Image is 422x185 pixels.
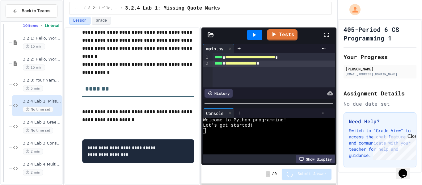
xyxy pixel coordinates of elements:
div: main.py [203,45,226,52]
span: 3.2.1: Hello, World! [23,36,61,41]
span: 3.2.4 Lab 1: Missing Quote Marks [23,99,61,104]
span: 2 min [23,170,43,175]
div: 2 [203,61,209,67]
span: 3.2: Hello, World! [88,6,118,11]
span: / [83,6,86,11]
span: - [266,171,270,177]
a: Tests [267,29,298,40]
p: Switch to "Grade View" to access the chat feature and communicate with your teacher for help and ... [349,128,411,158]
span: 3.2.2: Hello, World! - Review [23,57,61,62]
h1: 405-Period 6 CS Programming 1 [344,25,416,42]
span: 3.2.4 Lab 2:Greeting Card Creator [23,120,61,125]
span: 5 min [23,86,43,91]
div: My Account [343,2,362,17]
span: 15 min [23,65,45,70]
div: No due date set [344,100,416,107]
span: / [120,6,123,11]
span: Back to Teams [22,8,50,14]
div: [PERSON_NAME] [345,66,415,72]
div: Show display [296,155,335,163]
button: Lesson [69,17,91,25]
span: 3.2.4 Lab 3:Console Display Fix [23,141,61,146]
span: No time set [23,107,53,112]
div: Chat with us now!Close [2,2,43,39]
span: 3.2.4 Lab 1: Missing Quote Marks [125,5,220,12]
div: Console [203,110,226,116]
span: No time set [23,128,53,133]
div: 1 [203,54,209,61]
span: Welcome to Python programming! [203,118,286,123]
span: 1h total [44,24,60,28]
span: ... [74,6,81,11]
h2: Assignment Details [344,89,416,98]
iframe: chat widget [396,160,416,179]
span: 3.2.3: Your Name and Favorite Movie [23,78,61,83]
span: 3.2.4 Lab 4:Multi-Line Message Board [23,162,61,167]
div: History [205,89,233,98]
h3: Need Help? [349,118,411,125]
span: / [272,172,274,177]
span: Let's get started! [203,123,253,128]
span: • [41,23,42,28]
button: Grade [92,17,111,25]
div: [EMAIL_ADDRESS][DOMAIN_NAME] [345,72,415,77]
span: 2 min [23,149,43,154]
h2: Your Progress [344,53,416,61]
span: 0 [275,172,277,177]
span: 15 min [23,44,45,49]
iframe: chat widget [371,133,416,160]
span: 10 items [23,24,38,28]
span: Submit Answer [298,172,327,177]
